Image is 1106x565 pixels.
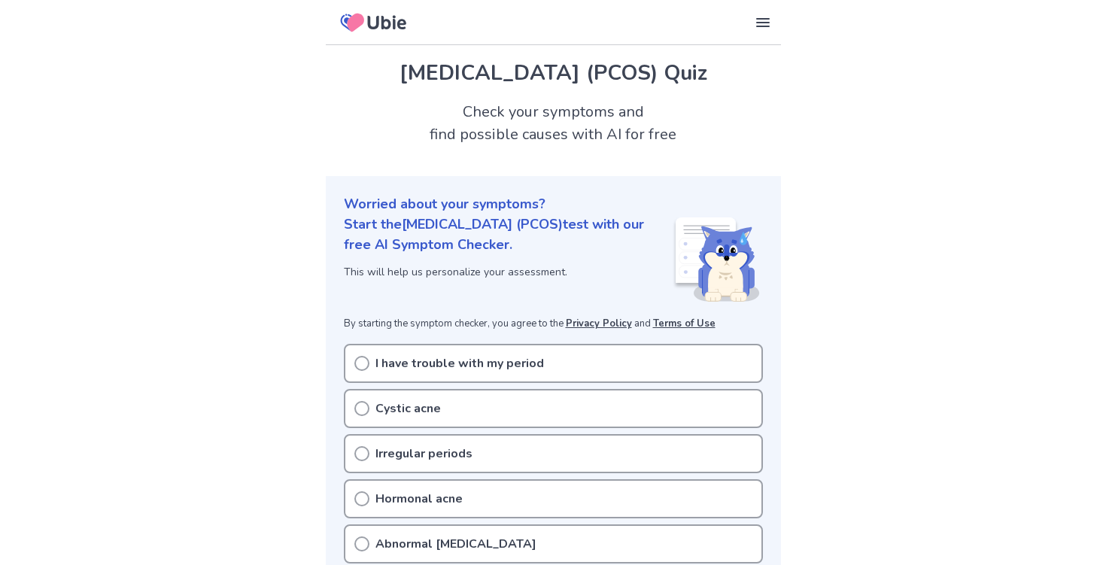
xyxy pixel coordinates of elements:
[375,535,536,553] p: Abnormal [MEDICAL_DATA]
[375,354,544,372] p: I have trouble with my period
[344,194,763,214] p: Worried about your symptoms?
[344,317,763,332] p: By starting the symptom checker, you agree to the and
[344,264,673,280] p: This will help us personalize your assessment.
[566,317,632,330] a: Privacy Policy
[375,490,463,508] p: Hormonal acne
[326,101,781,146] h2: Check your symptoms and find possible causes with AI for free
[344,57,763,89] h1: [MEDICAL_DATA] (PCOS) Quiz
[375,399,441,418] p: Cystic acne
[673,217,760,302] img: Shiba
[344,214,673,255] p: Start the [MEDICAL_DATA] (PCOS) test with our free AI Symptom Checker.
[653,317,716,330] a: Terms of Use
[375,445,472,463] p: Irregular periods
